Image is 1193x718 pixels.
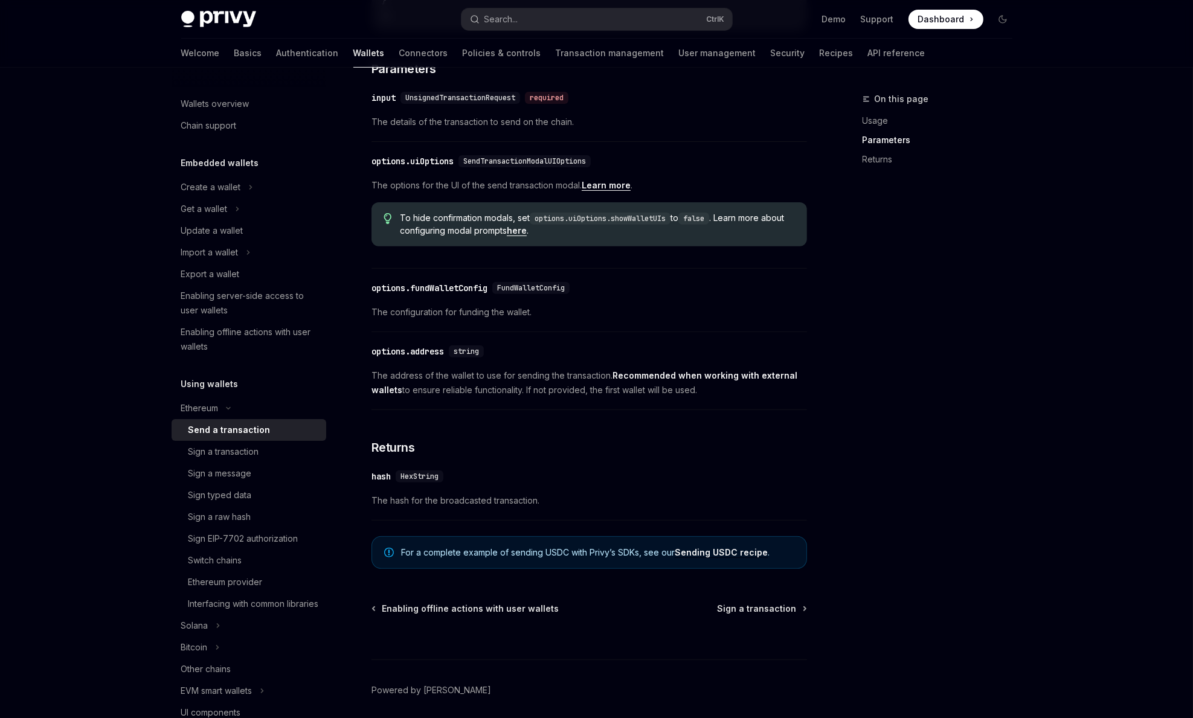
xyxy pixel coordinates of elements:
div: Sign a message [188,466,252,481]
div: Export a wallet [181,267,240,281]
span: The hash for the broadcasted transaction. [371,493,807,508]
a: Sign a transaction [718,603,806,615]
a: Sending USDC recipe [675,547,768,558]
span: FundWalletConfig [497,283,565,293]
a: Connectors [399,39,448,68]
div: Get a wallet [181,202,228,216]
a: Other chains [172,658,326,680]
a: Update a wallet [172,220,326,242]
h5: Embedded wallets [181,156,259,170]
div: Wallets overview [181,97,249,111]
div: Bitcoin [181,640,208,655]
h5: Using wallets [181,377,239,391]
a: Sign a transaction [172,441,326,463]
div: Sign typed data [188,488,252,502]
span: Sign a transaction [718,603,797,615]
span: For a complete example of sending USDC with Privy’s SDKs, see our . [401,547,794,559]
div: options.fundWalletConfig [371,282,487,294]
a: Dashboard [908,10,983,29]
span: HexString [400,472,439,481]
span: The options for the UI of the send transaction modal. . [371,178,807,193]
div: EVM smart wallets [181,684,252,698]
span: Returns [371,439,415,456]
div: Other chains [181,662,231,676]
a: Support [861,13,894,25]
a: Wallets [353,39,385,68]
a: Usage [863,111,1022,130]
span: Dashboard [918,13,965,25]
span: The details of the transaction to send on the chain. [371,115,807,129]
div: Sign EIP-7702 authorization [188,531,298,546]
span: Ctrl K [707,14,725,24]
a: Transaction management [556,39,664,68]
a: User management [679,39,756,68]
a: API reference [868,39,925,68]
a: Basics [234,39,262,68]
div: Ethereum [181,401,219,415]
div: required [525,92,568,104]
a: Sign a raw hash [172,506,326,528]
span: UnsignedTransactionRequest [405,93,515,103]
a: Authentication [277,39,339,68]
a: Powered by [PERSON_NAME] [371,684,491,696]
a: Policies & controls [463,39,541,68]
span: Enabling offline actions with user wallets [382,603,559,615]
a: Recipes [820,39,854,68]
a: Learn more [582,180,631,191]
div: Update a wallet [181,223,243,238]
a: Ethereum provider [172,571,326,593]
a: Sign a message [172,463,326,484]
span: string [454,347,479,356]
button: Toggle dark mode [993,10,1012,29]
div: Solana [181,618,208,633]
span: The address of the wallet to use for sending the transaction. to ensure reliable functionality. I... [371,368,807,397]
a: Enabling server-side access to user wallets [172,285,326,321]
button: Search...CtrlK [461,8,732,30]
a: Export a wallet [172,263,326,285]
a: Demo [822,13,846,25]
span: To hide confirmation modals, set to . Learn more about configuring modal prompts . [400,212,794,237]
div: Search... [484,12,518,27]
div: Switch chains [188,553,242,568]
a: Security [771,39,805,68]
span: On this page [875,92,929,106]
span: SendTransactionModalUIOptions [463,156,586,166]
a: Sign typed data [172,484,326,506]
div: options.address [371,345,444,357]
div: Sign a transaction [188,444,259,459]
a: Chain support [172,115,326,136]
div: Enabling offline actions with user wallets [181,325,319,354]
a: here [507,225,527,236]
img: dark logo [181,11,256,28]
a: Enabling offline actions with user wallets [373,603,559,615]
div: Chain support [181,118,237,133]
svg: Note [384,548,394,557]
a: Wallets overview [172,93,326,115]
svg: Tip [384,213,392,224]
code: false [678,213,709,225]
div: Enabling server-side access to user wallets [181,289,319,318]
a: Sign EIP-7702 authorization [172,528,326,550]
div: Ethereum provider [188,575,263,589]
span: The configuration for funding the wallet. [371,305,807,319]
div: Interfacing with common libraries [188,597,319,611]
div: options.uiOptions [371,155,454,167]
div: Import a wallet [181,245,239,260]
code: options.uiOptions.showWalletUIs [530,213,670,225]
a: Welcome [181,39,220,68]
a: Enabling offline actions with user wallets [172,321,326,357]
div: Create a wallet [181,180,241,194]
div: hash [371,470,391,482]
div: input [371,92,396,104]
span: Parameters [371,60,436,77]
div: Send a transaction [188,423,271,437]
a: Returns [863,150,1022,169]
a: Switch chains [172,550,326,571]
a: Parameters [863,130,1022,150]
a: Send a transaction [172,419,326,441]
a: Interfacing with common libraries [172,593,326,615]
div: Sign a raw hash [188,510,251,524]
